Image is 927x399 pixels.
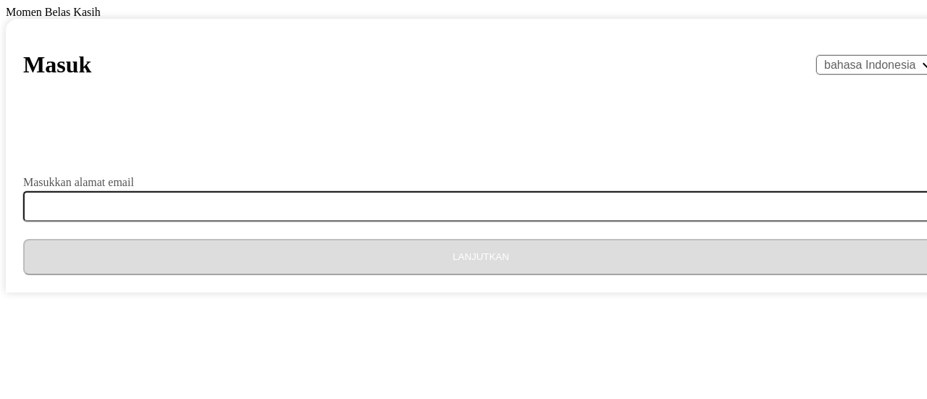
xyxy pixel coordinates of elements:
h1: Masuk [23,51,91,78]
label: Masukkan alamat email [23,177,134,188]
div: Momen Belas Kasih [6,6,921,19]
